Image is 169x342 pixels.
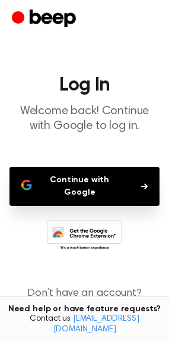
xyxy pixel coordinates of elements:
[9,76,160,95] h1: Log In
[9,167,160,206] button: Continue with Google
[12,8,79,31] a: Beep
[9,286,160,318] p: Don’t have an account?
[53,315,139,334] a: [EMAIL_ADDRESS][DOMAIN_NAME]
[7,314,162,335] span: Contact us
[9,104,160,134] p: Welcome back! Continue with Google to log in.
